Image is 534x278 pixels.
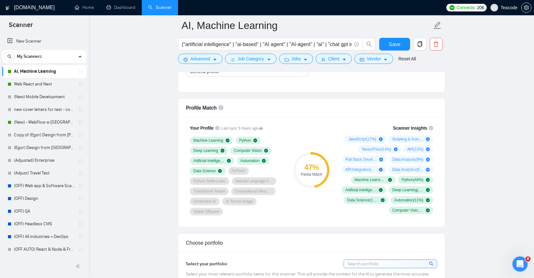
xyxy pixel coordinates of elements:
[193,148,218,153] span: Deep Learning
[379,137,383,141] span: plus-circle
[226,139,229,142] span: check-circle
[186,261,228,267] span: Select your portfolio:
[492,5,496,10] span: user
[414,41,426,47] span: copy
[394,198,423,203] span: Automation ( 11 %)
[363,38,375,51] button: search
[14,103,74,116] a: new cover letters for test - could work better
[14,154,74,167] a: (Adjusted) Enterprise
[379,38,410,51] button: Save
[264,149,268,153] span: check-circle
[316,54,352,64] button: userClientcaret-down
[379,188,383,192] span: check-circle
[14,129,74,141] a: Copy of (Egor) Design from [PERSON_NAME]
[221,149,224,153] span: check-circle
[76,263,82,269] span: double-left
[392,137,423,142] span: Scripting & Automation ( 15 %)
[293,164,329,171] div: 47 %
[78,94,83,99] span: holder
[14,218,74,230] a: (OFF) Headless CMS
[430,38,442,51] button: delete
[521,3,531,13] button: setting
[345,167,376,172] span: API Integration ( 9 %)
[240,158,259,163] span: Automation
[183,57,188,62] span: setting
[78,221,83,227] span: holder
[14,192,74,205] a: (OFF) Design
[227,159,231,163] span: check-circle
[2,35,86,48] li: New Scanner
[429,126,433,130] span: info-circle
[218,169,222,173] span: check-circle
[78,209,83,214] span: holder
[230,57,235,62] span: bars
[392,187,423,193] span: Deep Learning ( 19 %)
[389,40,400,48] span: Save
[349,137,376,142] span: JavaScript ( 17 %)
[193,138,223,143] span: Machine Learning
[182,40,352,48] input: Search Freelance Jobs...
[284,57,289,62] span: folder
[344,260,437,268] input: Search portfolio
[347,198,378,203] span: Data Science ( 16 %)
[430,41,442,47] span: delete
[78,107,83,112] span: holder
[5,3,10,13] img: logo
[78,158,83,163] span: holder
[7,35,81,48] a: New Scanner
[78,171,83,176] span: holder
[181,17,432,33] input: Scanner name...
[279,54,313,64] button: folderJobscaret-down
[512,256,528,272] iframe: Intercom live chat
[346,157,377,162] span: Full Stack Development ( 13 %)
[106,5,135,10] a: dashboardDashboard
[426,168,430,172] span: plus-circle
[345,187,376,193] span: Artificial Intelligence ( 31 %)
[426,147,430,151] span: plus-circle
[14,141,74,154] a: (Egor) Design from [GEOGRAPHIC_DATA]
[393,157,423,162] span: Data Analysis ( 9 %)
[293,173,329,176] div: Partial Match
[234,148,262,153] span: Computer Vision
[239,138,251,143] span: Python
[213,57,217,62] span: caret-down
[392,167,423,172] span: Data Analytics ( 9 %)
[354,42,359,46] span: info-circle
[5,54,14,59] span: search
[215,126,220,130] span: info-circle
[186,105,217,111] span: Profile Match
[433,21,442,30] span: edit
[362,147,391,152] span: TensorFlow ( 14 %)
[14,78,74,91] a: Web React and Next
[429,260,435,267] span: search
[414,38,426,51] button: copy
[477,4,484,11] span: 206
[78,120,83,125] span: holder
[262,159,266,163] span: check-circle
[78,82,83,87] span: holder
[221,125,263,132] span: Last sync 5 hours ago
[78,234,83,239] span: holder
[78,183,83,188] span: holder
[178,54,222,64] button: settingAdvancedcaret-down
[525,256,531,261] span: 8
[14,167,74,180] a: (Adjust) Travel Test
[401,177,423,182] span: Python ( 44 %)
[78,196,83,201] span: holder
[190,69,219,74] span: General profile
[78,247,83,252] span: holder
[426,137,430,141] span: plus-circle
[521,5,531,10] a: setting
[426,178,430,182] span: check-circle
[426,188,430,192] span: check-circle
[14,65,74,78] a: AI, Machine Learning
[14,180,74,192] a: (OFF) Web app & Software Scanner
[392,208,423,213] span: Computer Vision ( 9 %)
[398,55,416,62] a: Reset All
[190,55,210,62] span: Advanced
[379,168,383,172] span: plus-circle
[328,55,339,62] span: Client
[456,4,476,11] span: Connects:
[267,57,271,62] span: caret-down
[381,198,385,202] span: check-circle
